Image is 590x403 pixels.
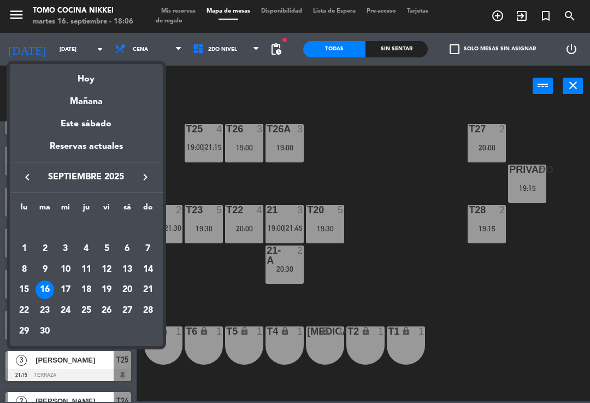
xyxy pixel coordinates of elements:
div: 25 [77,301,96,320]
span: septiembre 2025 [37,170,135,184]
td: 30 de septiembre de 2025 [34,321,55,342]
td: 29 de septiembre de 2025 [14,321,35,342]
td: 13 de septiembre de 2025 [117,259,138,280]
td: 23 de septiembre de 2025 [34,300,55,321]
td: 2 de septiembre de 2025 [34,238,55,259]
td: 14 de septiembre de 2025 [138,259,158,280]
button: keyboard_arrow_right [135,170,155,184]
td: 15 de septiembre de 2025 [14,279,35,300]
div: 29 [15,322,33,341]
div: 16 [36,281,54,299]
td: 12 de septiembre de 2025 [96,259,117,280]
div: 8 [15,260,33,279]
div: 3 [56,240,75,258]
td: 9 de septiembre de 2025 [34,259,55,280]
td: 27 de septiembre de 2025 [117,300,138,321]
div: 19 [97,281,116,299]
td: 26 de septiembre de 2025 [96,300,117,321]
td: 11 de septiembre de 2025 [76,259,97,280]
td: 21 de septiembre de 2025 [138,279,158,300]
td: 3 de septiembre de 2025 [55,238,76,259]
div: 18 [77,281,96,299]
th: miércoles [55,201,76,218]
th: sábado [117,201,138,218]
div: Este sábado [10,109,163,139]
td: 17 de septiembre de 2025 [55,279,76,300]
td: 25 de septiembre de 2025 [76,300,97,321]
div: 4 [77,240,96,258]
button: keyboard_arrow_left [17,170,37,184]
div: Reservas actuales [10,139,163,162]
th: jueves [76,201,97,218]
div: 26 [97,301,116,320]
div: 28 [139,301,157,320]
td: 10 de septiembre de 2025 [55,259,76,280]
td: 6 de septiembre de 2025 [117,238,138,259]
td: SEP. [14,218,158,238]
th: lunes [14,201,35,218]
th: domingo [138,201,158,218]
div: 22 [15,301,33,320]
div: 6 [118,240,137,258]
div: 24 [56,301,75,320]
div: 20 [118,281,137,299]
td: 28 de septiembre de 2025 [138,300,158,321]
div: 5 [97,240,116,258]
div: Mañana [10,86,163,109]
i: keyboard_arrow_right [139,171,152,184]
div: 7 [139,240,157,258]
div: 21 [139,281,157,299]
div: 10 [56,260,75,279]
div: 9 [36,260,54,279]
td: 4 de septiembre de 2025 [76,238,97,259]
td: 19 de septiembre de 2025 [96,279,117,300]
td: 22 de septiembre de 2025 [14,300,35,321]
div: 27 [118,301,137,320]
td: 5 de septiembre de 2025 [96,238,117,259]
div: 23 [36,301,54,320]
div: 13 [118,260,137,279]
div: 1 [15,240,33,258]
div: 15 [15,281,33,299]
div: Hoy [10,64,163,86]
div: 11 [77,260,96,279]
div: 2 [36,240,54,258]
div: 14 [139,260,157,279]
td: 20 de septiembre de 2025 [117,279,138,300]
td: 18 de septiembre de 2025 [76,279,97,300]
td: 7 de septiembre de 2025 [138,238,158,259]
i: keyboard_arrow_left [21,171,34,184]
div: 12 [97,260,116,279]
td: 8 de septiembre de 2025 [14,259,35,280]
td: 16 de septiembre de 2025 [34,279,55,300]
td: 1 de septiembre de 2025 [14,238,35,259]
th: martes [34,201,55,218]
div: 30 [36,322,54,341]
div: 17 [56,281,75,299]
td: 24 de septiembre de 2025 [55,300,76,321]
th: viernes [96,201,117,218]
